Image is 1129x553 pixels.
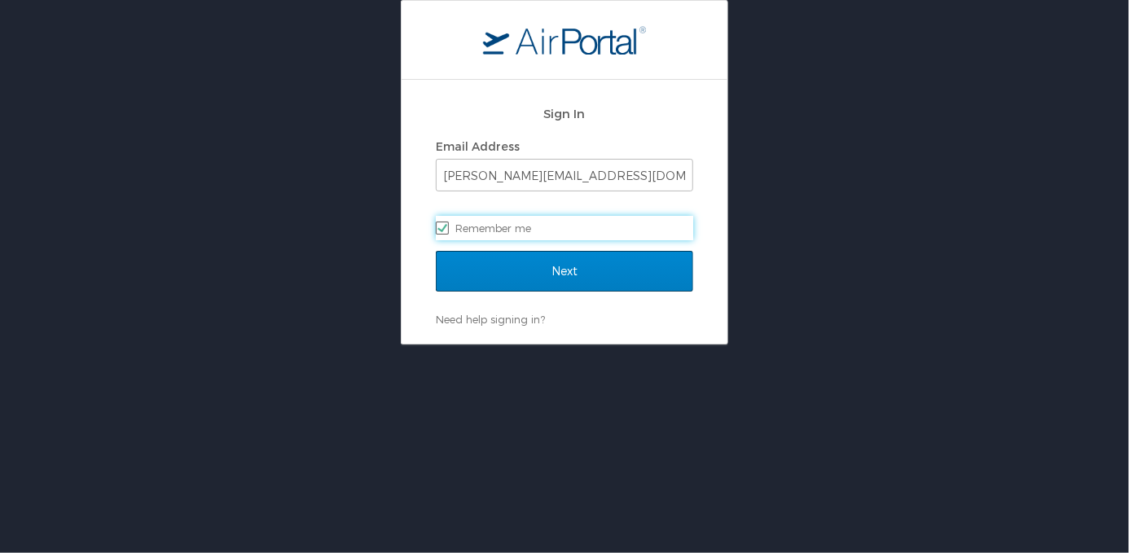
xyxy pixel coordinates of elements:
label: Email Address [436,139,520,153]
a: Need help signing in? [436,313,545,326]
label: Remember me [436,216,693,240]
h2: Sign In [436,104,693,123]
img: logo [483,25,646,55]
input: Next [436,251,693,292]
